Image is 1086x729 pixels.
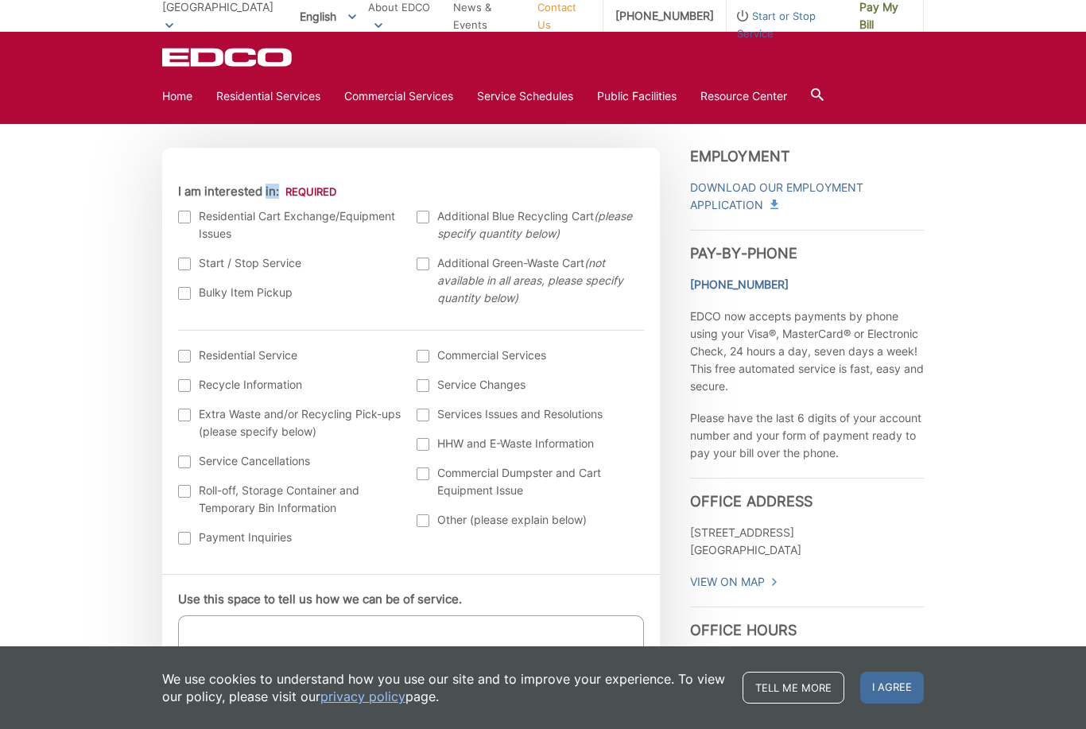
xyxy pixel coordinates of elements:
label: Services Issues and Resolutions [417,405,640,423]
p: EDCO now accepts payments by phone using your Visa®, MasterCard® or Electronic Check, 24 hours a ... [690,308,924,395]
label: Service Cancellations [178,452,401,470]
a: Download Our Employment Application [690,179,924,214]
a: EDCD logo. Return to the homepage. [162,48,294,67]
h3: Office Address [690,478,924,510]
label: Roll-off, Storage Container and Temporary Bin Information [178,482,401,517]
a: View On Map [690,573,778,591]
h3: Employment [690,148,924,165]
a: Resource Center [700,87,787,105]
a: Commercial Services [344,87,453,105]
span: English [288,3,368,29]
label: HHW and E-Waste Information [417,435,640,452]
p: We use cookies to understand how you use our site and to improve your experience. To view our pol... [162,670,727,705]
label: Recycle Information [178,376,401,394]
a: Tell me more [743,672,844,704]
label: Commercial Dumpster and Cart Equipment Issue [417,464,640,499]
label: Commercial Services [417,347,640,364]
span: Additional Green-Waste Cart [437,254,640,307]
a: Residential Services [216,87,320,105]
label: Payment Inquiries [178,529,401,546]
label: Other (please explain below) [417,511,640,529]
a: privacy policy [320,688,405,705]
label: Residential Cart Exchange/Equipment Issues [178,207,401,242]
em: (not available in all areas, please specify quantity below) [437,256,623,304]
h3: Pay-by-Phone [690,230,924,262]
a: Home [162,87,192,105]
label: Use this space to tell us how we can be of service. [178,592,462,607]
a: Public Facilities [597,87,677,105]
label: Start / Stop Service [178,254,401,272]
label: Bulky Item Pickup [178,284,401,301]
span: Additional Blue Recycling Cart [437,207,640,242]
label: Extra Waste and/or Recycling Pick-ups (please specify below) [178,405,401,440]
label: Residential Service [178,347,401,364]
p: Please have the last 6 digits of your account number and your form of payment ready to pay your b... [690,409,924,462]
label: I am interested in: [178,184,336,199]
p: [STREET_ADDRESS] [GEOGRAPHIC_DATA] [690,524,924,559]
a: Service Schedules [477,87,573,105]
label: Service Changes [417,376,640,394]
h3: Office Hours [690,607,924,639]
a: [PHONE_NUMBER] [690,276,789,293]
